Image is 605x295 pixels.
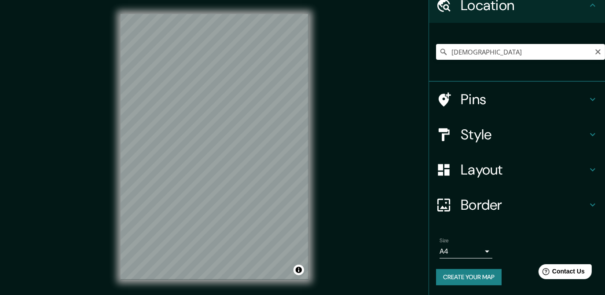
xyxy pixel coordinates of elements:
canvas: Map [121,14,308,280]
h4: Border [461,196,587,214]
button: Clear [594,47,601,55]
div: Border [429,187,605,222]
h4: Layout [461,161,587,178]
button: Create your map [436,269,502,285]
div: Style [429,117,605,152]
div: Layout [429,152,605,187]
div: A4 [440,244,492,259]
iframe: Help widget launcher [527,261,595,285]
input: Pick your city or area [436,44,605,60]
label: Size [440,237,449,244]
div: Pins [429,82,605,117]
h4: Style [461,126,587,143]
h4: Pins [461,91,587,108]
button: Toggle attribution [293,265,304,275]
